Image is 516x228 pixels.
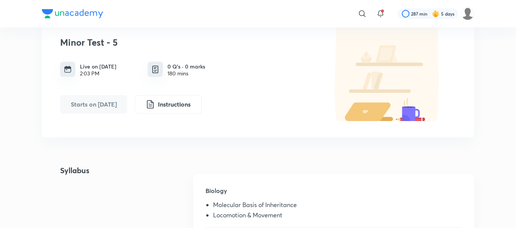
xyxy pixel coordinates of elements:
h6: Live on [DATE] [80,62,116,70]
div: 180 mins [167,70,205,77]
img: Amisha Rani [461,7,474,20]
h6: 0 Q’s · 0 marks [167,62,205,70]
h3: Minor Test - 5 [60,37,315,48]
li: Locomotion & Movement [213,212,462,222]
img: default [319,22,456,121]
button: Instructions [135,95,202,113]
button: Starts on Oct 5 [60,95,127,113]
img: streak [432,10,440,18]
img: Company Logo [42,9,103,18]
li: Molecular Basis of Inheritance [213,201,462,211]
img: quiz info [151,65,160,74]
h5: Biology [205,186,462,201]
img: instruction [146,100,155,109]
div: 2:03 PM [80,70,116,77]
img: timing [64,65,72,73]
